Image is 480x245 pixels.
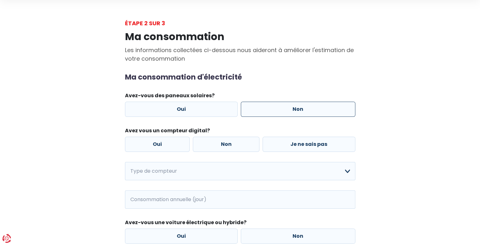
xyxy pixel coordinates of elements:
[125,102,238,117] label: Oui
[125,127,355,137] legend: Avez vous un compteur digital?
[241,102,355,117] label: Non
[125,229,238,244] label: Oui
[125,73,355,82] h2: Ma consommation d'électricité
[263,137,355,152] label: Je ne sais pas
[193,137,259,152] label: Non
[241,229,355,244] label: Non
[125,219,355,229] legend: Avez-vous une voiture électrique ou hybride?
[125,137,190,152] label: Oui
[125,31,355,43] h1: Ma consommation
[125,190,142,209] span: kWh
[125,46,355,63] p: Les informations collectées ci-dessous nous aideront à améliorer l'estimation de votre consommation
[125,92,355,102] legend: Avez-vous des paneaux solaires?
[125,19,355,27] div: Étape 2 sur 3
